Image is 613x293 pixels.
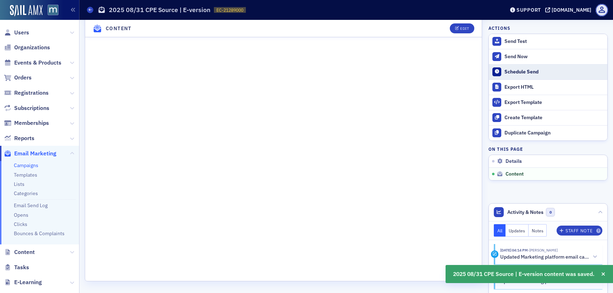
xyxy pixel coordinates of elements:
[14,212,28,218] a: Opens
[507,209,543,216] span: Activity & Notes
[545,7,594,12] button: [DOMAIN_NAME]
[450,23,474,33] button: Edit
[14,248,35,256] span: Content
[4,264,29,271] a: Tasks
[506,171,524,177] span: Content
[14,221,27,227] a: Clicks
[489,64,607,79] button: Schedule Send
[500,248,528,253] time: 8/29/2025 04:14 PM
[48,5,59,16] img: SailAMX
[106,25,132,32] h4: Content
[14,119,49,127] span: Memberships
[14,190,38,197] a: Categories
[489,49,607,64] button: Send Now
[453,270,595,278] span: 2025 08/31 CPE Source | E-version content was saved.
[4,134,34,142] a: Reports
[488,146,608,152] h4: On this page
[489,79,607,95] a: Export HTML
[557,226,602,236] button: Staff Note
[504,54,604,60] div: Send Now
[460,27,469,31] div: Edit
[506,224,529,237] button: Updates
[14,202,48,209] a: Email Send Log
[489,125,607,140] button: Duplicate Campaign
[4,104,49,112] a: Subscriptions
[14,44,50,51] span: Organizations
[14,134,34,142] span: Reports
[14,89,49,97] span: Registrations
[4,248,35,256] a: Content
[489,34,607,49] button: Send Test
[491,250,498,258] div: Activity
[216,7,243,13] span: EC-21289000
[4,74,32,82] a: Orders
[4,89,49,97] a: Registrations
[529,224,547,237] button: Notes
[14,29,29,37] span: Users
[488,25,510,31] h4: Actions
[504,115,604,121] div: Create Template
[14,264,29,271] span: Tasks
[109,6,210,14] h1: 2025 08/31 CPE Source | E-version
[43,5,59,17] a: View Homepage
[546,208,555,217] span: 0
[489,110,607,125] a: Create Template
[504,130,604,136] div: Duplicate Campaign
[504,38,604,45] div: Send Test
[10,5,43,16] img: SailAMX
[517,7,541,13] div: Support
[14,181,24,187] a: Lists
[14,59,61,67] span: Events & Products
[596,4,608,16] span: Profile
[4,29,29,37] a: Users
[14,104,49,112] span: Subscriptions
[500,254,590,260] h5: Updated Marketing platform email campaign: 2025 08/31 CPE Source | E-version
[506,158,522,165] span: Details
[4,119,49,127] a: Memberships
[14,162,38,168] a: Campaigns
[504,99,604,106] div: Export Template
[504,69,604,75] div: Schedule Send
[504,84,604,90] div: Export HTML
[489,95,607,110] a: Export Template
[4,44,50,51] a: Organizations
[500,253,597,261] button: Updated Marketing platform email campaign: 2025 08/31 CPE Source | E-version
[14,150,56,157] span: Email Marketing
[14,230,65,237] a: Bounces & Complaints
[4,59,61,67] a: Events & Products
[565,229,592,233] div: Staff Note
[552,7,591,13] div: [DOMAIN_NAME]
[4,150,56,157] a: Email Marketing
[528,248,558,253] span: Lauren Standiford
[494,224,506,237] button: All
[4,278,42,286] a: E-Learning
[14,278,42,286] span: E-Learning
[14,74,32,82] span: Orders
[14,172,37,178] a: Templates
